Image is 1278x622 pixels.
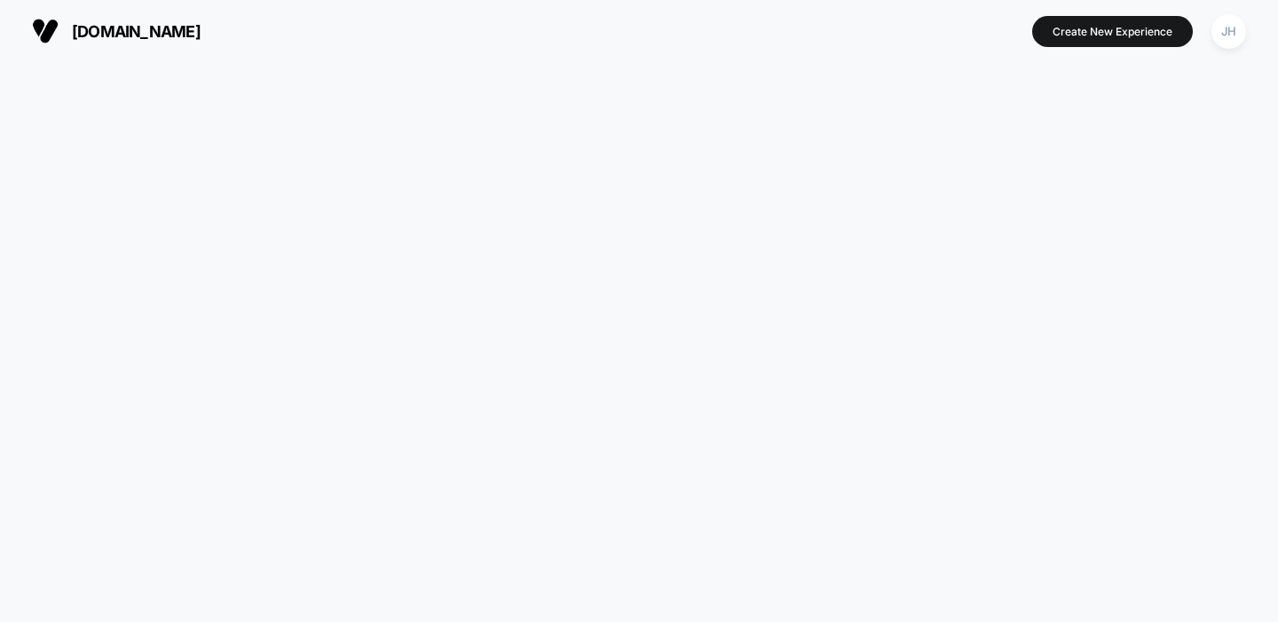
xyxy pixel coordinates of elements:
[1211,14,1246,49] div: JH
[32,18,59,44] img: Visually logo
[72,22,201,41] span: [DOMAIN_NAME]
[1032,16,1193,47] button: Create New Experience
[27,17,206,45] button: [DOMAIN_NAME]
[1206,13,1251,50] button: JH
